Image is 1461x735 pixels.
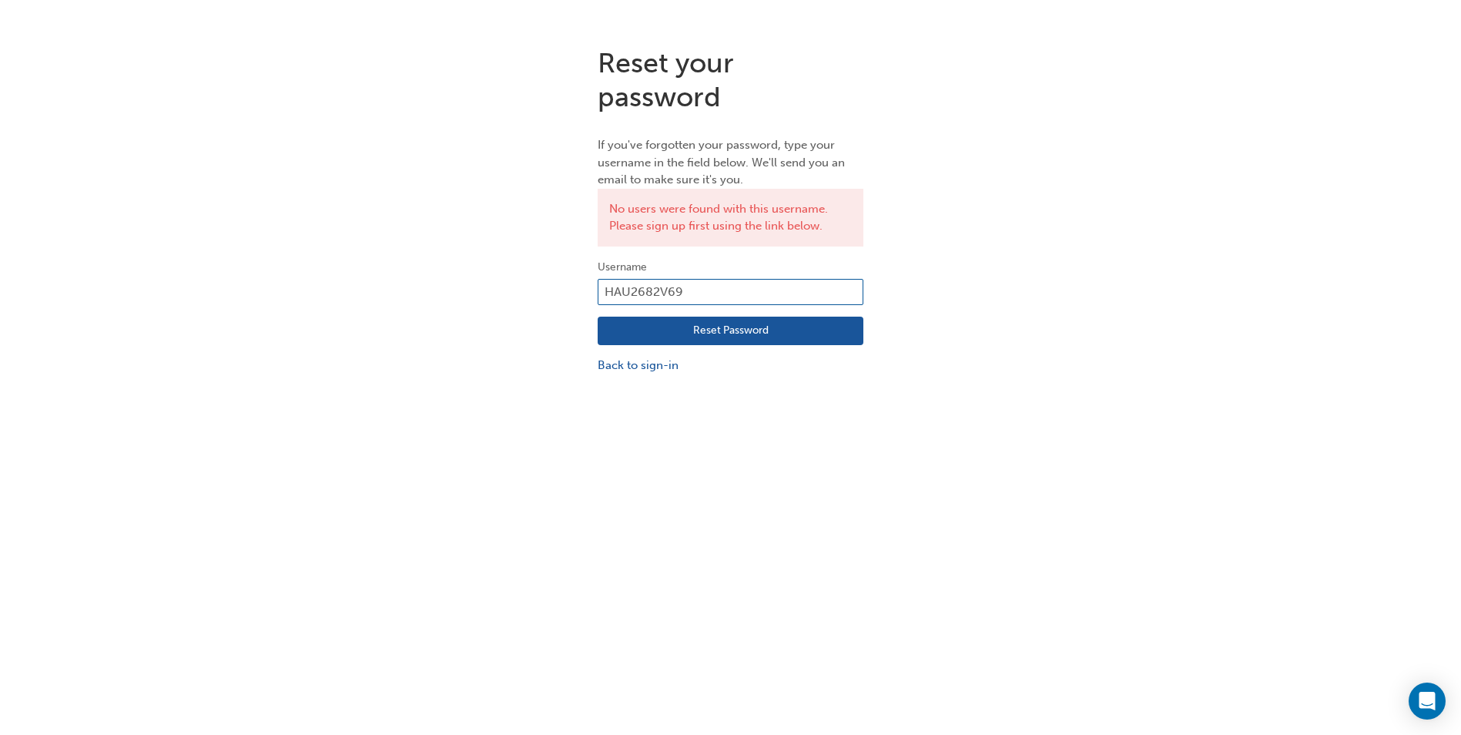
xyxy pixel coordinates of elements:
[598,317,863,346] button: Reset Password
[598,136,863,189] p: If you've forgotten your password, type your username in the field below. We'll send you an email...
[598,46,863,113] h1: Reset your password
[598,189,863,247] div: No users were found with this username. Please sign up first using the link below.
[598,357,863,374] a: Back to sign-in
[598,279,863,305] input: Username
[1409,683,1446,720] div: Open Intercom Messenger
[598,258,863,277] label: Username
